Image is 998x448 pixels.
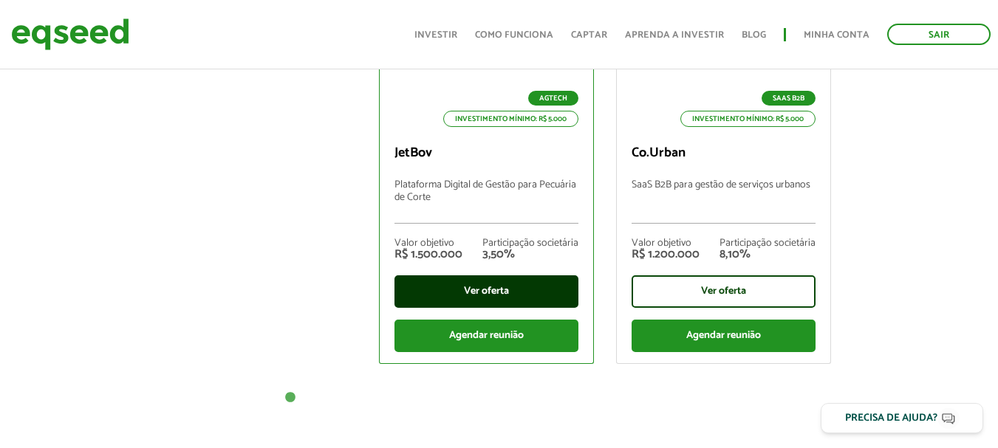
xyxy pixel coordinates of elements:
[394,238,462,249] div: Valor objetivo
[632,145,816,162] p: Co.Urban
[394,320,578,352] div: Agendar reunião
[742,30,766,40] a: Blog
[632,275,816,308] div: Ver oferta
[625,30,724,40] a: Aprenda a investir
[394,145,578,162] p: JetBov
[632,320,816,352] div: Agendar reunião
[414,30,457,40] a: Investir
[528,91,578,106] p: Agtech
[394,275,578,308] div: Ver oferta
[632,249,700,261] div: R$ 1.200.000
[804,30,869,40] a: Minha conta
[720,249,816,261] div: 8,10%
[11,15,129,54] img: EqSeed
[632,238,700,249] div: Valor objetivo
[571,30,607,40] a: Captar
[443,111,578,127] p: Investimento mínimo: R$ 5.000
[680,111,816,127] p: Investimento mínimo: R$ 5.000
[394,249,462,261] div: R$ 1.500.000
[720,238,816,249] div: Participação societária
[283,390,298,405] button: 1 of 1
[394,179,578,224] p: Plataforma Digital de Gestão para Pecuária de Corte
[475,30,553,40] a: Como funciona
[482,249,578,261] div: 3,50%
[482,238,578,249] div: Participação societária
[632,179,816,224] p: SaaS B2B para gestão de serviços urbanos
[762,91,816,106] p: SaaS B2B
[887,24,991,45] a: Sair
